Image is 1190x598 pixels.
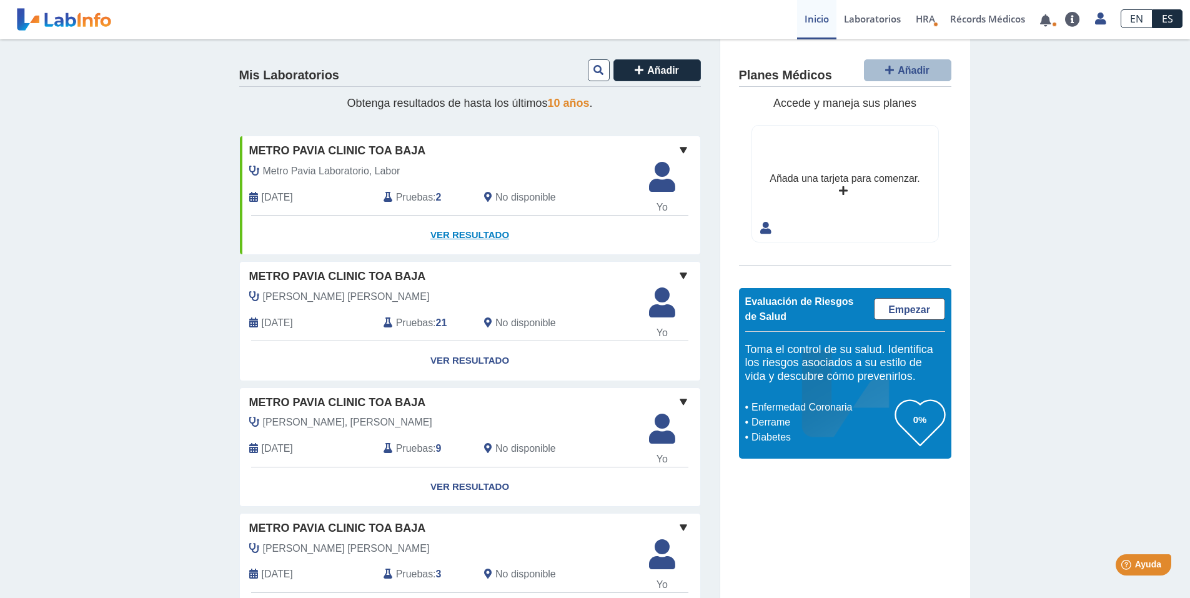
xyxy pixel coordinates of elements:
h5: Toma el control de su salud. Identifica los riesgos asociados a su estilo de vida y descubre cómo... [745,343,945,384]
span: Yo [642,200,683,215]
span: Yo [642,326,683,341]
span: No disponible [495,190,556,205]
span: Metro Pavia Clinic Toa Baja [249,142,426,159]
div: : [374,189,475,206]
iframe: Help widget launcher [1079,549,1176,584]
a: Ver Resultado [240,467,700,507]
span: Metro Pavia Laboratorio, Labor [263,164,400,179]
h4: Planes Médicos [739,68,832,83]
a: Empezar [874,298,945,320]
a: ES [1153,9,1183,28]
span: Accede y maneja sus planes [773,97,916,109]
b: 3 [436,569,442,579]
b: 2 [436,192,442,202]
a: Ver Resultado [240,341,700,381]
span: Metro Pavia Clinic Toa Baja [249,394,426,411]
span: 2025-02-25 [262,316,293,331]
span: Obtenga resultados de hasta los últimos . [347,97,592,109]
button: Añadir [864,59,951,81]
span: Nieves Cintron, Juan [263,415,432,430]
span: No disponible [495,441,556,456]
h4: Mis Laboratorios [239,68,339,83]
div: : [374,566,475,583]
span: No disponible [495,567,556,582]
a: EN [1121,9,1153,28]
span: Cintron Pagan, Evelyn [263,289,430,304]
span: Pruebas [396,441,433,456]
span: Pruebas [396,316,433,331]
span: 10 años [548,97,590,109]
span: Evaluación de Riesgos de Salud [745,296,854,322]
span: Añadir [647,65,679,76]
span: Metro Pavia Clinic Toa Baja [249,268,426,285]
span: Yo [642,577,683,592]
button: Añadir [613,59,701,81]
span: Pruebas [396,190,433,205]
div: Añada una tarjeta para comenzar. [770,171,920,186]
span: 2024-07-22 [262,567,293,582]
h3: 0% [895,412,945,427]
li: Enfermedad Coronaria [748,400,895,415]
li: Derrame [748,415,895,430]
span: Pruebas [396,567,433,582]
span: No disponible [495,316,556,331]
b: 21 [436,317,447,328]
b: 9 [436,443,442,454]
div: : [374,441,475,457]
span: Añadir [898,65,930,76]
li: Diabetes [748,430,895,445]
span: Cintron Pagan, Evelyn [263,541,430,556]
a: Ver Resultado [240,216,700,255]
span: Empezar [888,304,930,315]
span: 2025-08-27 [262,190,293,205]
span: HRA [916,12,935,25]
span: Yo [642,452,683,467]
span: Metro Pavia Clinic Toa Baja [249,520,426,537]
div: : [374,314,475,331]
span: 2024-08-28 [262,441,293,456]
